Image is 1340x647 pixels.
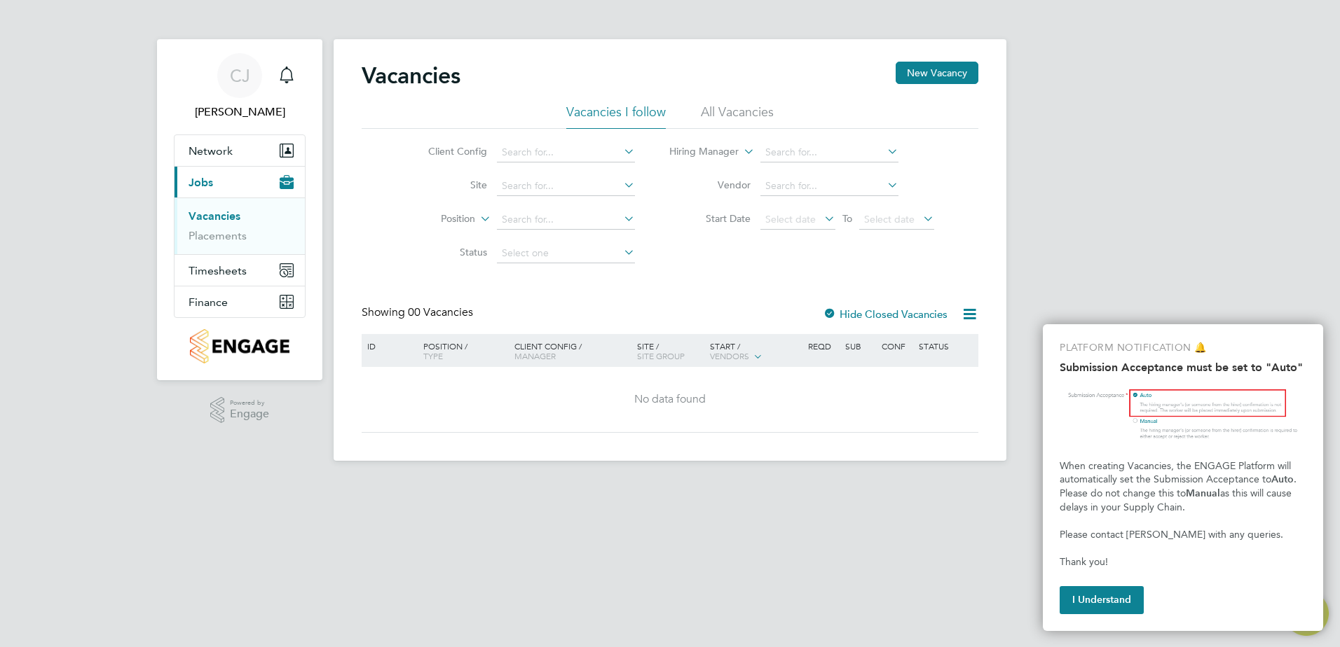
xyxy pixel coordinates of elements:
span: Select date [765,213,816,225]
input: Search for... [497,210,635,230]
p: Thank you! [1060,555,1306,569]
span: Manager [514,350,556,361]
span: Vendors [710,350,749,361]
div: Start / [706,334,805,369]
span: 00 Vacancies [408,305,473,319]
label: Site [406,179,487,191]
label: Vendor [670,179,751,191]
a: Placements [189,229,247,242]
a: Go to home page [174,329,306,363]
span: CJ [230,67,250,85]
input: Select one [497,244,635,263]
h2: Submission Acceptance must be set to "Auto" [1060,361,1306,374]
img: Highlight Auto Submission Acceptance [1060,386,1306,447]
button: I Understand [1060,586,1144,614]
div: Status [915,334,976,358]
span: Network [189,144,233,158]
h2: Vacancies [362,62,460,90]
span: Jobs [189,176,213,189]
strong: Auto [1271,473,1294,485]
label: Hiring Manager [658,145,739,159]
div: Submission Acceptance must be set to 'Auto' [1043,324,1323,631]
button: New Vacancy [896,62,978,84]
span: Finance [189,295,228,309]
label: Position [395,212,475,226]
label: Status [406,246,487,258]
span: as this will cause delays in your Supply Chain. [1060,487,1294,513]
span: Type [423,350,443,361]
div: Showing [362,305,476,320]
label: Client Config [406,145,487,158]
span: Site Group [637,350,685,361]
a: Go to account details [174,53,306,120]
div: Sub [842,334,878,358]
input: Search for... [497,143,635,162]
span: To [838,209,856,228]
span: Engage [230,408,269,420]
div: ID [364,334,413,358]
div: Position / [413,334,511,368]
nav: Main navigation [157,39,322,380]
label: Hide Closed Vacancies [823,307,948,321]
div: Site / [634,334,707,368]
div: Reqd [805,334,841,358]
span: Carla Joyce [174,104,306,120]
span: Timesheets [189,264,247,277]
li: All Vacancies [701,104,774,129]
input: Search for... [760,143,898,162]
span: When creating Vacancies, the ENGAGE Platform will automatically set the Submission Acceptance to [1060,460,1294,486]
span: Select date [864,213,915,225]
label: Start Date [670,212,751,225]
a: Vacancies [189,209,240,223]
span: . Please do not change this to [1060,473,1299,499]
strong: Manual [1186,487,1220,499]
span: Powered by [230,397,269,409]
p: Please contact [PERSON_NAME] with any queries. [1060,528,1306,542]
div: Client Config / [511,334,634,368]
img: countryside-properties-logo-retina.png [190,329,289,363]
div: No data found [364,392,976,407]
p: PLATFORM NOTIFICATION 🔔 [1060,341,1306,355]
input: Search for... [760,176,898,196]
li: Vacancies I follow [566,104,666,129]
div: Conf [878,334,915,358]
input: Search for... [497,176,635,196]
